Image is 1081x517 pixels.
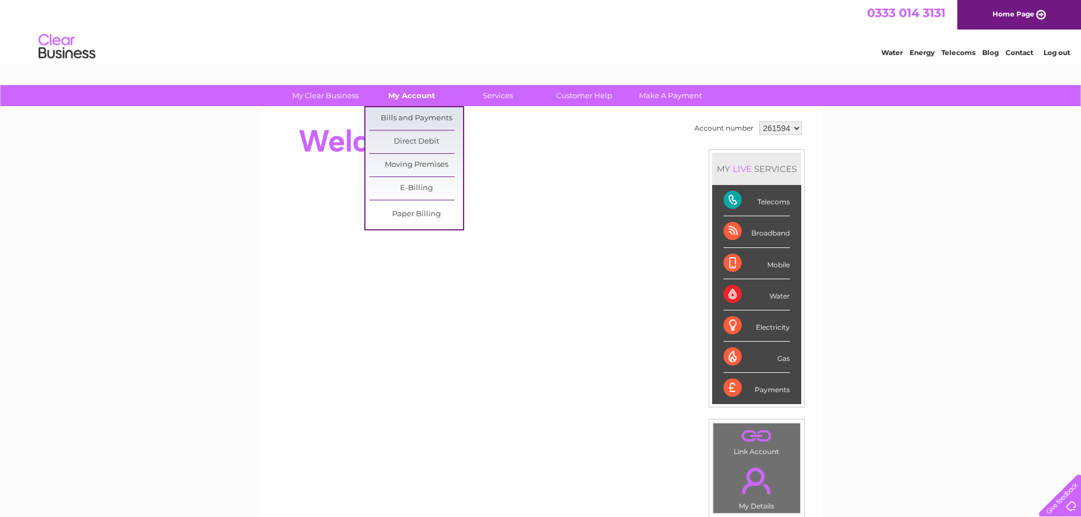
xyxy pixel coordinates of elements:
[38,30,96,64] img: logo.png
[273,6,809,55] div: Clear Business is a trading name of Verastar Limited (registered in [GEOGRAPHIC_DATA] No. 3667643...
[1044,48,1070,57] a: Log out
[712,153,801,185] div: MY SERVICES
[910,48,935,57] a: Energy
[724,373,790,403] div: Payments
[451,85,545,106] a: Services
[369,177,463,200] a: E-Billing
[369,131,463,153] a: Direct Debit
[724,342,790,373] div: Gas
[881,48,903,57] a: Water
[537,85,631,106] a: Customer Help
[279,85,372,106] a: My Clear Business
[982,48,999,57] a: Blog
[713,458,801,514] td: My Details
[369,154,463,176] a: Moving Premises
[692,119,756,138] td: Account number
[713,423,801,459] td: Link Account
[369,107,463,130] a: Bills and Payments
[724,216,790,247] div: Broadband
[716,461,797,501] a: .
[369,203,463,226] a: Paper Billing
[624,85,717,106] a: Make A Payment
[724,248,790,279] div: Mobile
[941,48,975,57] a: Telecoms
[730,163,754,174] div: LIVE
[724,279,790,310] div: Water
[724,185,790,216] div: Telecoms
[716,426,797,446] a: .
[867,6,945,20] a: 0333 014 3131
[724,310,790,342] div: Electricity
[1006,48,1033,57] a: Contact
[365,85,459,106] a: My Account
